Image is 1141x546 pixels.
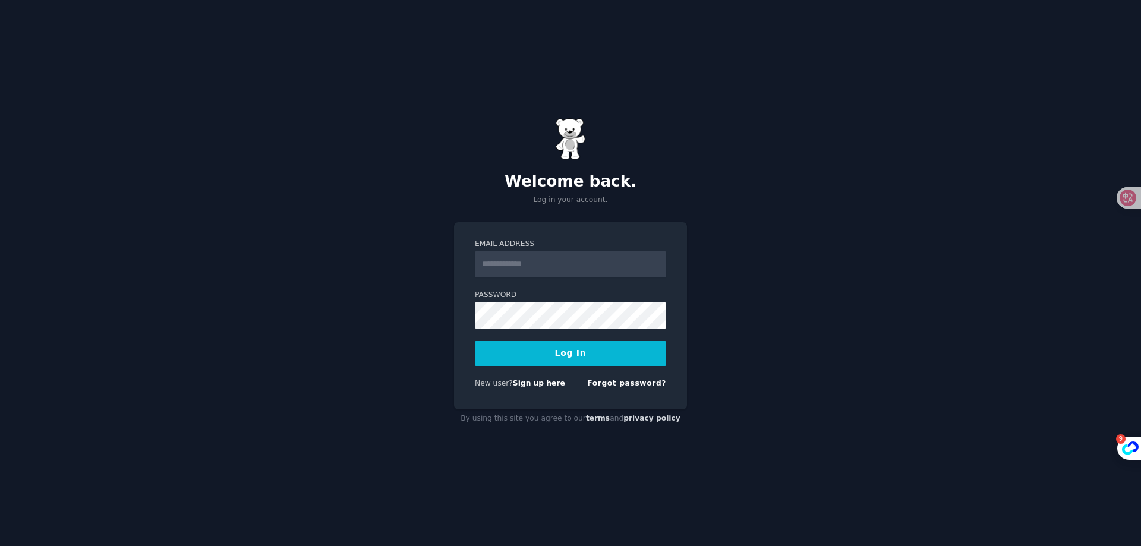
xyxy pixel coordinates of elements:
a: Sign up here [513,379,565,387]
img: Gummy Bear [556,118,585,160]
h2: Welcome back. [454,172,687,191]
label: Password [475,290,666,301]
button: Log In [475,341,666,366]
a: Forgot password? [587,379,666,387]
span: New user? [475,379,513,387]
a: privacy policy [623,414,680,422]
label: Email Address [475,239,666,250]
a: terms [586,414,610,422]
div: By using this site you agree to our and [454,409,687,428]
p: Log in your account. [454,195,687,206]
